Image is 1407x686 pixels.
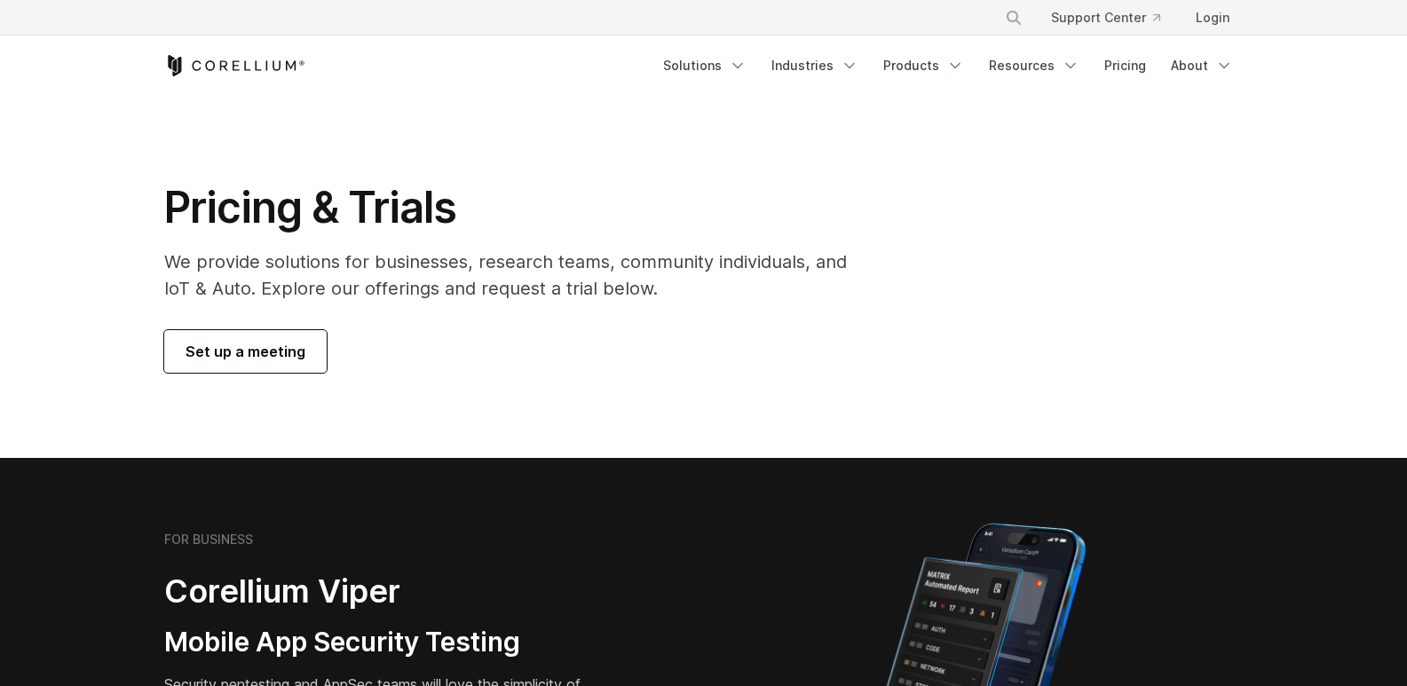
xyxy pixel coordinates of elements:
[164,532,253,548] h6: FOR BUSINESS
[1094,50,1157,82] a: Pricing
[978,50,1090,82] a: Resources
[998,2,1030,34] button: Search
[652,50,757,82] a: Solutions
[1182,2,1244,34] a: Login
[1037,2,1174,34] a: Support Center
[652,50,1244,82] div: Navigation Menu
[164,181,872,234] h1: Pricing & Trials
[873,50,975,82] a: Products
[164,248,872,302] p: We provide solutions for businesses, research teams, community individuals, and IoT & Auto. Explo...
[186,341,305,362] span: Set up a meeting
[761,50,869,82] a: Industries
[984,2,1244,34] div: Navigation Menu
[164,626,619,659] h3: Mobile App Security Testing
[164,55,305,76] a: Corellium Home
[164,330,327,373] a: Set up a meeting
[1160,50,1244,82] a: About
[164,572,619,611] h2: Corellium Viper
